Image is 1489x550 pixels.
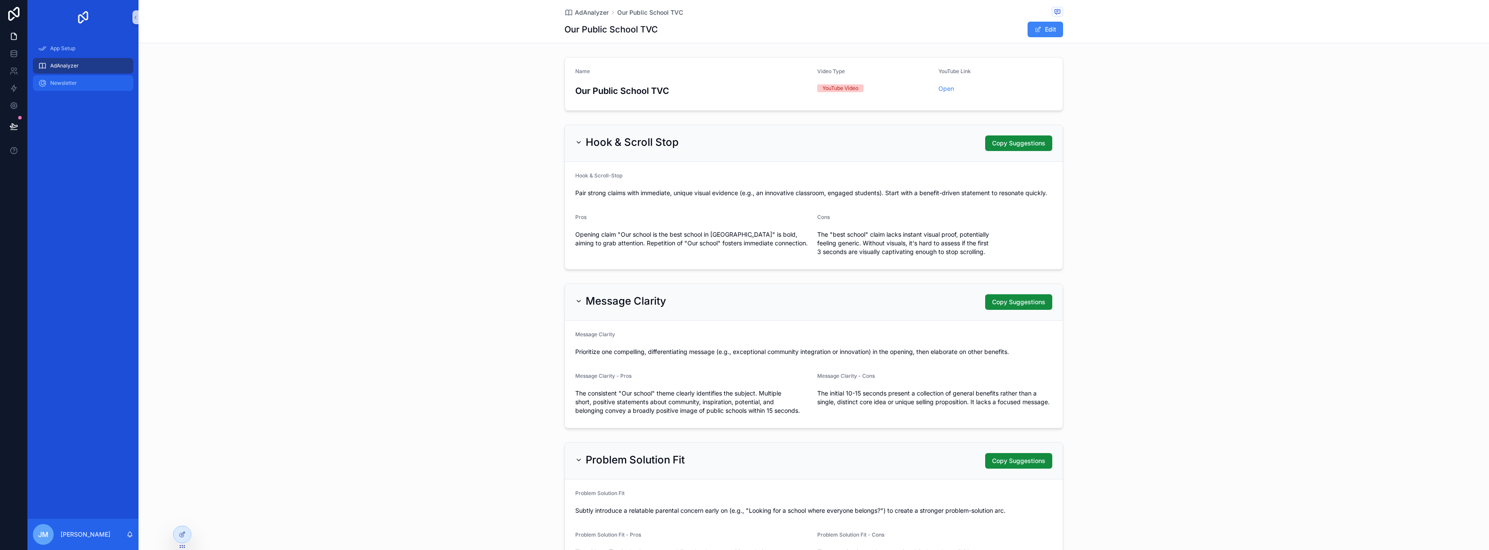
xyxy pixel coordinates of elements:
[575,189,1052,197] span: Pair strong claims with immediate, unique visual evidence (e.g., an innovative classroom, engaged...
[28,35,139,102] div: scrollable content
[586,453,685,467] h2: Problem Solution Fit
[985,294,1052,310] button: Copy Suggestions
[992,298,1045,306] span: Copy Suggestions
[985,135,1052,151] button: Copy Suggestions
[817,230,1052,256] span: The "best school" claim lacks instant visual proof, potentially feeling generic. Without visuals,...
[575,506,1052,515] span: Subtly introduce a relatable parental concern early on (e.g., "Looking for a school where everyon...
[575,389,810,415] span: The consistent "Our school" theme clearly identifies the subject. Multiple short, positive statem...
[817,68,845,74] span: Video Type
[575,373,632,379] span: Message Clarity - Pros
[38,529,48,540] span: JM
[575,68,590,74] span: Name
[985,453,1052,469] button: Copy Suggestions
[50,62,79,69] span: AdAnalyzer
[938,68,971,74] span: YouTube Link
[575,8,609,17] span: AdAnalyzer
[817,373,875,379] span: Message Clarity - Cons
[575,84,810,97] h3: Our Public School TVC
[33,41,133,56] a: App Setup
[575,172,622,179] span: Hook & Scroll-Stop
[76,10,90,24] img: App logo
[575,230,810,248] span: Opening claim "Our school is the best school in [GEOGRAPHIC_DATA]" is bold, aiming to grab attent...
[1028,22,1063,37] button: Edit
[817,389,1052,406] span: The initial 10-15 seconds present a collection of general benefits rather than a single, distinct...
[575,490,625,496] span: Problem Solution Fit
[575,531,641,538] span: Problem Solution Fit - Pros
[617,8,683,17] a: Our Public School TVC
[586,294,666,308] h2: Message Clarity
[61,530,110,539] p: [PERSON_NAME]
[586,135,679,149] h2: Hook & Scroll Stop
[575,214,587,220] span: Pros
[575,347,1052,356] span: Prioritize one compelling, differentiating message (e.g., exceptional community integration or in...
[822,84,858,92] div: YouTube Video
[564,23,658,35] h1: Our Public School TVC
[50,80,77,87] span: Newsletter
[992,457,1045,465] span: Copy Suggestions
[33,58,133,74] a: AdAnalyzer
[33,75,133,91] a: Newsletter
[938,85,954,92] a: Open
[817,531,884,538] span: Problem Solution Fit - Cons
[50,45,75,52] span: App Setup
[992,139,1045,148] span: Copy Suggestions
[564,8,609,17] a: AdAnalyzer
[817,214,830,220] span: Cons
[575,331,615,338] span: Message Clarity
